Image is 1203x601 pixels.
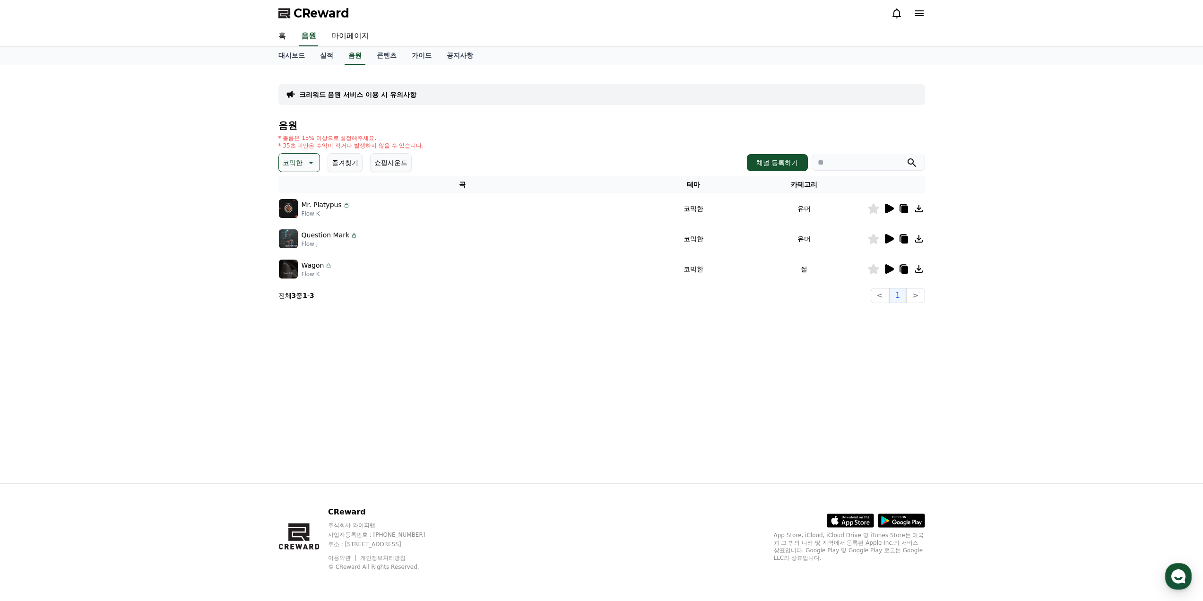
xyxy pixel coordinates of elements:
[328,522,443,529] p: 주식회사 와이피랩
[278,142,424,149] p: * 35초 미만은 수익이 적거나 발생하지 않을 수 있습니다.
[747,154,807,171] button: 채널 등록하기
[345,47,365,65] a: 음원
[741,224,867,254] td: 유머
[278,176,646,193] th: 곡
[299,26,318,46] a: 음원
[278,291,314,300] p: 전체 중 -
[302,230,350,240] p: Question Mark
[871,288,889,303] button: <
[328,563,443,571] p: © CReward All Rights Reserved.
[302,240,358,248] p: Flow J
[278,134,424,142] p: * 볼륨은 15% 이상으로 설정해주세요.
[279,229,298,248] img: music
[299,90,416,99] a: 크리워드 음원 서비스 이용 시 유의사항
[292,292,296,299] strong: 3
[271,26,294,46] a: 홈
[312,47,341,65] a: 실적
[302,261,324,270] p: Wagon
[646,224,742,254] td: 코믹한
[360,555,406,561] a: 개인정보처리방침
[328,153,363,172] button: 즐겨찾기
[741,254,867,284] td: 썰
[303,292,307,299] strong: 1
[328,506,443,518] p: CReward
[278,153,320,172] button: 코믹한
[279,260,298,279] img: music
[283,156,303,169] p: 코믹한
[294,6,349,21] span: CReward
[310,292,314,299] strong: 3
[271,47,312,65] a: 대시보드
[302,210,350,218] p: Flow K
[324,26,377,46] a: 마이페이지
[646,193,742,224] td: 코믹한
[774,531,925,562] p: App Store, iCloud, iCloud Drive 및 iTunes Store는 미국과 그 밖의 나라 및 지역에서 등록된 Apple Inc.의 서비스 상표입니다. Goo...
[278,6,349,21] a: CReward
[278,120,925,131] h4: 음원
[906,288,925,303] button: >
[328,531,443,539] p: 사업자등록번호 : [PHONE_NUMBER]
[369,47,404,65] a: 콘텐츠
[328,540,443,548] p: 주소 : [STREET_ADDRESS]
[741,176,867,193] th: 카테고리
[439,47,481,65] a: 공지사항
[646,176,742,193] th: 테마
[370,153,412,172] button: 쇼핑사운드
[741,193,867,224] td: 유머
[279,199,298,218] img: music
[404,47,439,65] a: 가이드
[889,288,906,303] button: 1
[302,270,333,278] p: Flow K
[328,555,358,561] a: 이용약관
[646,254,742,284] td: 코믹한
[302,200,342,210] p: Mr. Platypus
